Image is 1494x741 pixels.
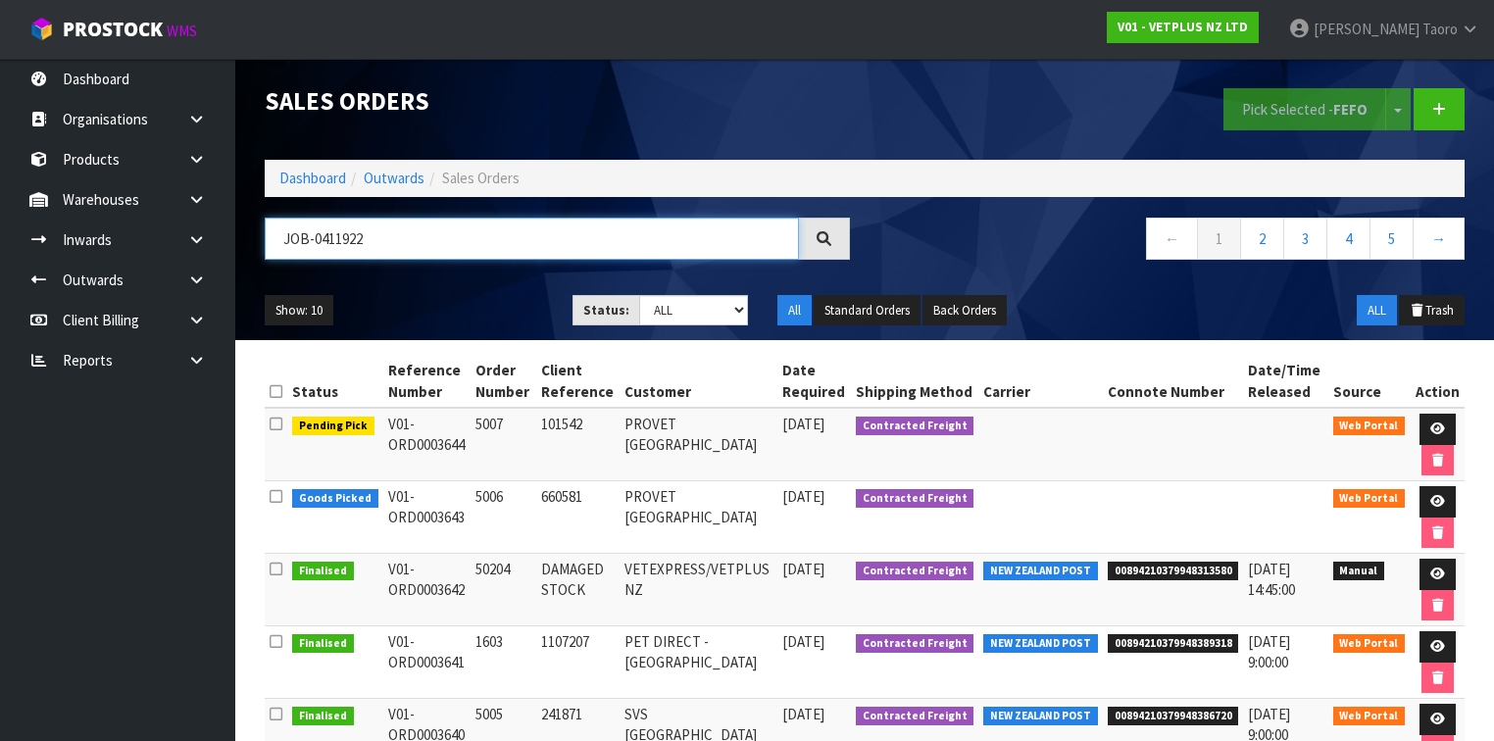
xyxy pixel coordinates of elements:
[782,415,824,433] span: [DATE]
[1223,88,1386,130] button: Pick Selected -FEFO
[620,554,776,626] td: VETEXPRESS/VETPLUS NZ
[1333,707,1406,726] span: Web Portal
[383,408,472,481] td: V01-ORD0003644
[1248,632,1290,671] span: [DATE] 9:00:00
[856,489,974,509] span: Contracted Freight
[983,634,1098,654] span: NEW ZEALAND POST
[1422,20,1458,38] span: Taoro
[536,355,620,408] th: Client Reference
[167,22,197,40] small: WMS
[583,302,629,319] strong: Status:
[536,626,620,699] td: 1107207
[879,218,1465,266] nav: Page navigation
[856,562,974,581] span: Contracted Freight
[620,408,776,481] td: PROVET [GEOGRAPHIC_DATA]
[1118,19,1248,35] strong: V01 - VETPLUS NZ LTD
[471,481,535,554] td: 5006
[279,169,346,187] a: Dashboard
[292,707,354,726] span: Finalised
[1243,355,1327,408] th: Date/Time Released
[383,554,472,626] td: V01-ORD0003642
[782,560,824,578] span: [DATE]
[814,295,921,326] button: Standard Orders
[856,634,974,654] span: Contracted Freight
[1240,218,1284,260] a: 2
[1333,417,1406,436] span: Web Portal
[1146,218,1198,260] a: ←
[471,408,535,481] td: 5007
[782,632,824,651] span: [DATE]
[292,417,374,436] span: Pending Pick
[1103,355,1244,408] th: Connote Number
[383,481,472,554] td: V01-ORD0003643
[364,169,424,187] a: Outwards
[1333,489,1406,509] span: Web Portal
[536,481,620,554] td: 660581
[292,634,354,654] span: Finalised
[777,355,851,408] th: Date Required
[1410,355,1465,408] th: Action
[1283,218,1327,260] a: 3
[1333,100,1368,119] strong: FEFO
[1107,12,1259,43] a: V01 - VETPLUS NZ LTD
[983,707,1098,726] span: NEW ZEALAND POST
[1399,295,1465,326] button: Trash
[1413,218,1465,260] a: →
[1108,707,1239,726] span: 00894210379948386720
[536,408,620,481] td: 101542
[620,481,776,554] td: PROVET [GEOGRAPHIC_DATA]
[265,88,850,115] h1: Sales Orders
[1108,634,1239,654] span: 00894210379948389318
[1328,355,1411,408] th: Source
[777,295,812,326] button: All
[536,554,620,626] td: DAMAGED STOCK
[1197,218,1241,260] a: 1
[782,705,824,723] span: [DATE]
[471,554,535,626] td: 50204
[782,487,824,506] span: [DATE]
[383,355,472,408] th: Reference Number
[471,355,535,408] th: Order Number
[1333,562,1385,581] span: Manual
[442,169,520,187] span: Sales Orders
[265,218,799,260] input: Search sales orders
[1108,562,1239,581] span: 00894210379948313580
[1369,218,1414,260] a: 5
[287,355,383,408] th: Status
[1326,218,1370,260] a: 4
[851,355,979,408] th: Shipping Method
[1248,560,1295,599] span: [DATE] 14:45:00
[978,355,1103,408] th: Carrier
[620,626,776,699] td: PET DIRECT - [GEOGRAPHIC_DATA]
[471,626,535,699] td: 1603
[292,489,378,509] span: Goods Picked
[63,17,163,42] span: ProStock
[620,355,776,408] th: Customer
[1357,295,1397,326] button: ALL
[265,295,333,326] button: Show: 10
[1333,634,1406,654] span: Web Portal
[856,417,974,436] span: Contracted Freight
[292,562,354,581] span: Finalised
[383,626,472,699] td: V01-ORD0003641
[29,17,54,41] img: cube-alt.png
[856,707,974,726] span: Contracted Freight
[922,295,1007,326] button: Back Orders
[1314,20,1419,38] span: [PERSON_NAME]
[983,562,1098,581] span: NEW ZEALAND POST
